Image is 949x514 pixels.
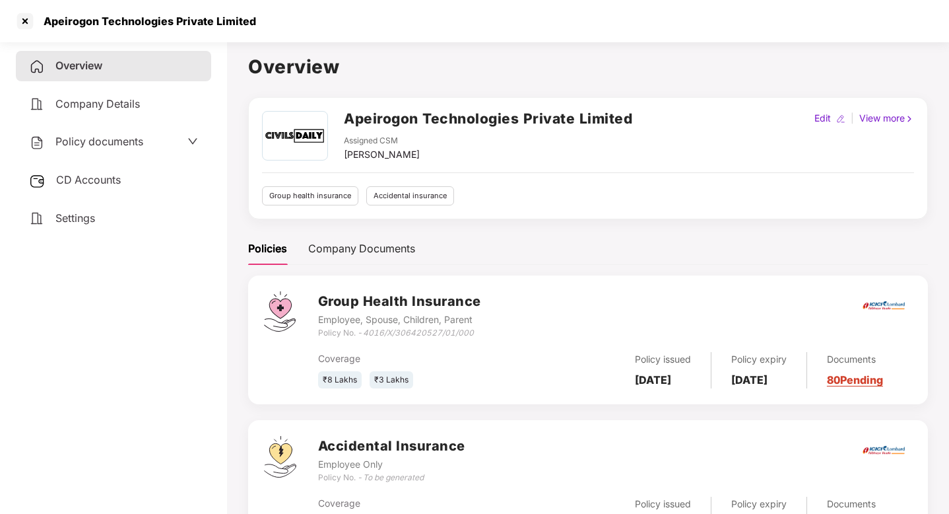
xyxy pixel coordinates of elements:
img: svg+xml;base64,PHN2ZyB4bWxucz0iaHR0cDovL3d3dy53My5vcmcvMjAwMC9zdmciIHdpZHRoPSIyNCIgaGVpZ2h0PSIyNC... [29,59,45,75]
img: svg+xml;base64,PHN2ZyB4bWxucz0iaHR0cDovL3d3dy53My5vcmcvMjAwMC9zdmciIHdpZHRoPSI0Ny43MTQiIGhlaWdodD... [264,291,296,332]
div: Policy issued [635,497,691,511]
div: Policy No. - [318,472,465,484]
i: To be generated [363,472,424,482]
div: Coverage [318,351,516,366]
div: Company Documents [308,240,415,257]
img: icici.png [860,442,907,459]
div: View more [857,111,917,126]
b: [DATE] [635,373,671,386]
div: ₹3 Lakhs [370,371,413,389]
b: [DATE] [731,373,768,386]
div: ₹8 Lakhs [318,371,362,389]
i: 4016/X/306420527/01/000 [363,328,474,338]
span: Settings [55,211,95,225]
span: Company Details [55,97,140,110]
div: [PERSON_NAME] [344,147,420,162]
img: svg+xml;base64,PHN2ZyB4bWxucz0iaHR0cDovL3d3dy53My5vcmcvMjAwMC9zdmciIHdpZHRoPSIyNCIgaGVpZ2h0PSIyNC... [29,211,45,227]
div: Policy No. - [318,327,481,340]
h1: Overview [248,52,928,81]
img: editIcon [836,114,845,124]
span: Overview [55,59,102,72]
div: Group health insurance [262,186,358,205]
img: svg+xml;base64,PHN2ZyB4bWxucz0iaHR0cDovL3d3dy53My5vcmcvMjAwMC9zdmciIHdpZHRoPSIyNCIgaGVpZ2h0PSIyNC... [29,96,45,112]
img: rightIcon [905,114,914,124]
h3: Accidental Insurance [318,436,465,457]
div: Accidental insurance [366,186,454,205]
div: Assigned CSM [344,135,420,147]
div: Apeirogon Technologies Private Limited [36,15,256,28]
span: down [187,136,198,147]
div: Policy expiry [731,352,787,367]
div: Employee, Spouse, Children, Parent [318,312,481,327]
div: Employee Only [318,457,465,472]
img: logo.png [264,112,325,160]
img: icici.png [860,297,907,314]
div: Documents [827,497,883,511]
div: Policy issued [635,352,691,367]
div: Documents [827,352,883,367]
div: Coverage [318,496,516,511]
img: svg+xml;base64,PHN2ZyB4bWxucz0iaHR0cDovL3d3dy53My5vcmcvMjAwMC9zdmciIHdpZHRoPSI0OS4zMjEiIGhlaWdodD... [264,436,296,478]
span: CD Accounts [56,173,121,186]
div: | [848,111,857,126]
div: Policy expiry [731,497,787,511]
h3: Group Health Insurance [318,291,481,312]
div: Edit [812,111,834,126]
div: Policies [248,240,287,257]
span: Policy documents [55,135,143,148]
img: svg+xml;base64,PHN2ZyB4bWxucz0iaHR0cDovL3d3dy53My5vcmcvMjAwMC9zdmciIHdpZHRoPSIyNCIgaGVpZ2h0PSIyNC... [29,135,45,151]
a: 80 Pending [827,373,883,386]
h2: Apeirogon Technologies Private Limited [344,108,632,129]
img: svg+xml;base64,PHN2ZyB3aWR0aD0iMjUiIGhlaWdodD0iMjQiIHZpZXdCb3g9IjAgMCAyNSAyNCIgZmlsbD0ibm9uZSIgeG... [29,173,46,189]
